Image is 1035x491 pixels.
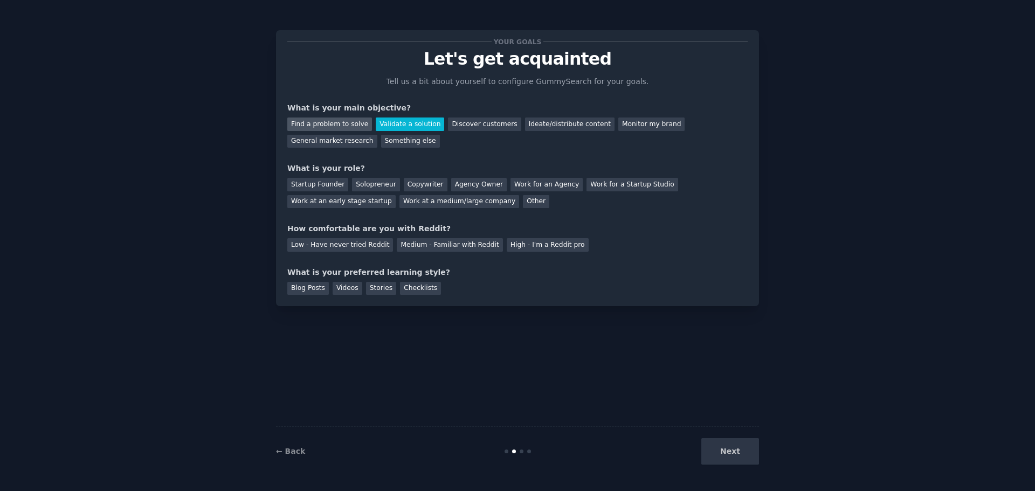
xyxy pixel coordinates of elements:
[404,178,447,191] div: Copywriter
[381,135,440,148] div: Something else
[287,282,329,295] div: Blog Posts
[287,135,377,148] div: General market research
[448,117,521,131] div: Discover customers
[287,50,748,68] p: Let's get acquainted
[399,195,519,209] div: Work at a medium/large company
[397,238,502,252] div: Medium - Familiar with Reddit
[287,223,748,234] div: How comfortable are you with Reddit?
[352,178,399,191] div: Solopreneur
[451,178,507,191] div: Agency Owner
[525,117,615,131] div: Ideate/distribute content
[287,102,748,114] div: What is your main objective?
[287,238,393,252] div: Low - Have never tried Reddit
[287,117,372,131] div: Find a problem to solve
[618,117,685,131] div: Monitor my brand
[400,282,441,295] div: Checklists
[510,178,583,191] div: Work for an Agency
[287,163,748,174] div: What is your role?
[382,76,653,87] p: Tell us a bit about yourself to configure GummySearch for your goals.
[523,195,549,209] div: Other
[287,267,748,278] div: What is your preferred learning style?
[586,178,678,191] div: Work for a Startup Studio
[276,447,305,455] a: ← Back
[492,36,543,47] span: Your goals
[333,282,362,295] div: Videos
[376,117,444,131] div: Validate a solution
[287,178,348,191] div: Startup Founder
[287,195,396,209] div: Work at an early stage startup
[507,238,589,252] div: High - I'm a Reddit pro
[366,282,396,295] div: Stories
